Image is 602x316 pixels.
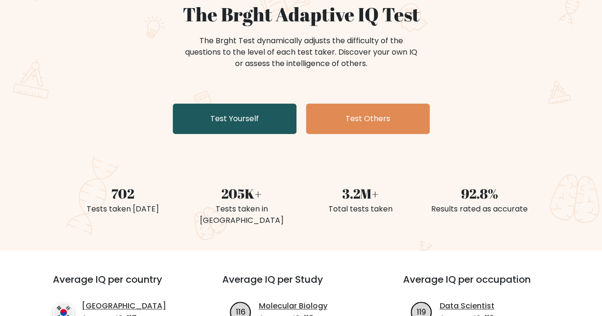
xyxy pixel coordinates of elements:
[426,203,533,215] div: Results rated as accurate
[82,300,166,312] a: [GEOGRAPHIC_DATA]
[426,183,533,203] div: 92.8%
[188,183,296,203] div: 205K+
[188,203,296,226] div: Tests taken in [GEOGRAPHIC_DATA]
[306,104,430,134] a: Test Others
[440,300,494,312] a: Data Scientist
[173,104,296,134] a: Test Yourself
[69,3,533,26] h1: The Brght Adaptive IQ Test
[182,35,420,69] div: The Brght Test dynamically adjusts the difficulty of the questions to the level of each test take...
[53,274,188,297] h3: Average IQ per country
[307,203,414,215] div: Total tests taken
[222,274,380,297] h3: Average IQ per Study
[69,203,177,215] div: Tests taken [DATE]
[403,274,561,297] h3: Average IQ per occupation
[69,183,177,203] div: 702
[307,183,414,203] div: 3.2M+
[259,300,327,312] a: Molecular Biology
